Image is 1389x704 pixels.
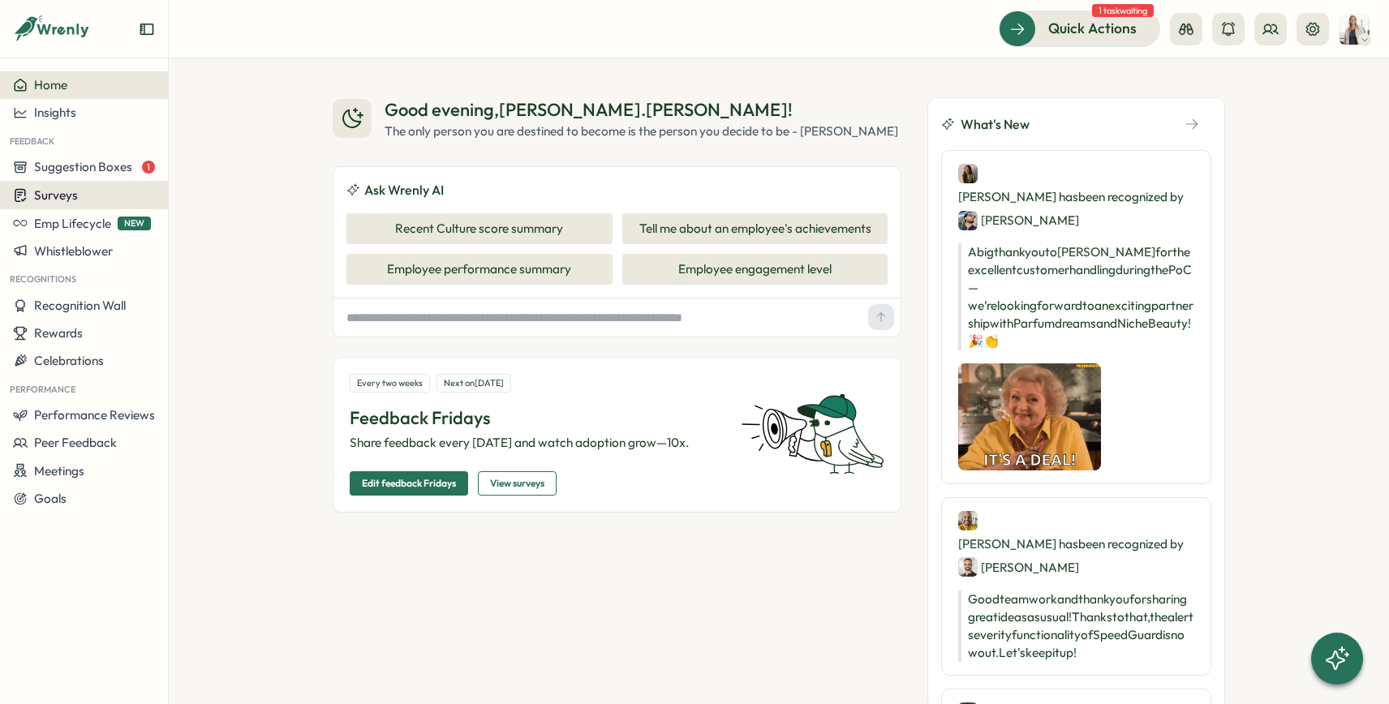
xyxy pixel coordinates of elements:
[350,406,721,431] p: Feedback Fridays
[364,180,444,200] span: Ask Wrenly AI
[346,254,613,285] button: Employee performance summary
[958,511,978,530] img: Brian Ramirez
[34,435,117,450] span: Peer Feedback
[34,325,83,341] span: Rewards
[346,213,613,244] button: Recent Culture score summary
[34,187,78,203] span: Surveys
[958,243,1194,350] p: A big thank you to [PERSON_NAME] for the excellent customer handling during the PoC — we’re looki...
[34,463,84,479] span: Meetings
[622,254,888,285] button: Employee engagement level
[139,21,155,37] button: Expand sidebar
[958,557,1079,577] div: [PERSON_NAME]
[385,122,898,140] div: The only person you are destined to become is the person you decide to be - [PERSON_NAME]
[958,164,1194,230] div: [PERSON_NAME] has been recognized by
[958,211,978,230] img: Tibor Braun
[958,557,978,577] img: Andrea Verlicchi
[958,511,1194,577] div: [PERSON_NAME] has been recognized by
[385,97,898,122] div: Good evening , [PERSON_NAME].[PERSON_NAME] !
[622,213,888,244] button: Tell me about an employee's achievements
[118,217,151,230] span: NEW
[490,472,544,495] span: View surveys
[1092,4,1154,17] span: 1 task waiting
[350,471,468,496] button: Edit feedback Fridays
[436,374,511,393] div: Next on [DATE]
[999,11,1160,46] button: Quick Actions
[142,161,155,174] span: 1
[350,434,721,452] p: Share feedback every [DATE] and watch adoption grow—10x.
[34,159,132,174] span: Suggestion Boxes
[34,105,76,120] span: Insights
[1048,18,1137,39] span: Quick Actions
[34,243,113,259] span: Whistleblower
[478,471,557,496] button: View surveys
[958,164,978,183] img: Frances Barecke
[34,353,104,368] span: Celebrations
[34,216,111,231] span: Emp Lifecycle
[958,363,1101,470] img: Recognition Image
[958,210,1079,230] div: [PERSON_NAME]
[34,407,155,423] span: Performance Reviews
[34,491,67,506] span: Goals
[1339,14,1370,45] img: denise.wimmer
[34,77,67,92] span: Home
[958,590,1194,662] p: Good teamwork and thank you for sharing great ideas as usual! Thanks to that, the alert severity ...
[34,298,126,313] span: Recognition Wall
[961,114,1030,135] span: What's New
[350,374,430,393] div: Every two weeks
[362,472,456,495] span: Edit feedback Fridays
